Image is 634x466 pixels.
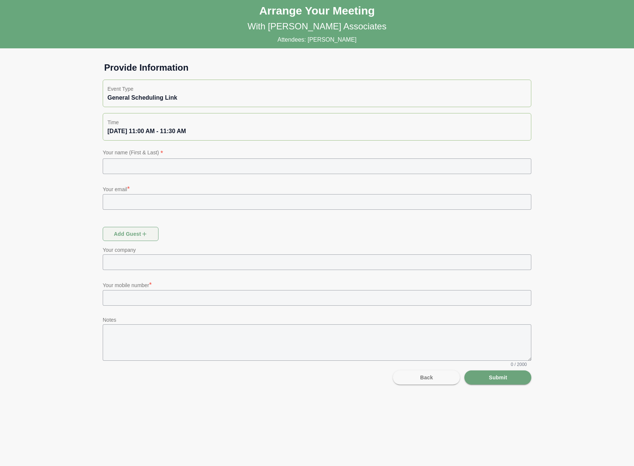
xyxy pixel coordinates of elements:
[108,127,526,136] div: [DATE] 11:00 AM - 11:30 AM
[98,62,536,74] h1: Provide Information
[108,84,526,93] p: Event Type
[259,4,375,17] h1: Arrange Your Meeting
[464,370,531,385] button: Submit
[103,280,531,290] p: Your mobile number
[103,148,531,158] p: Your name (First & Last)
[103,184,531,194] p: Your email
[278,35,357,44] p: Attendees: [PERSON_NAME]
[420,370,433,385] span: Back
[247,20,386,32] p: With [PERSON_NAME] Associates
[393,370,460,385] button: Back
[103,245,531,254] p: Your company
[108,93,526,102] div: General Scheduling Link
[103,315,531,324] p: Notes
[108,118,526,127] p: Time
[113,227,148,241] span: Add guest
[489,370,507,385] span: Submit
[511,361,527,367] span: 0 / 2000
[103,227,158,241] button: Add guest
